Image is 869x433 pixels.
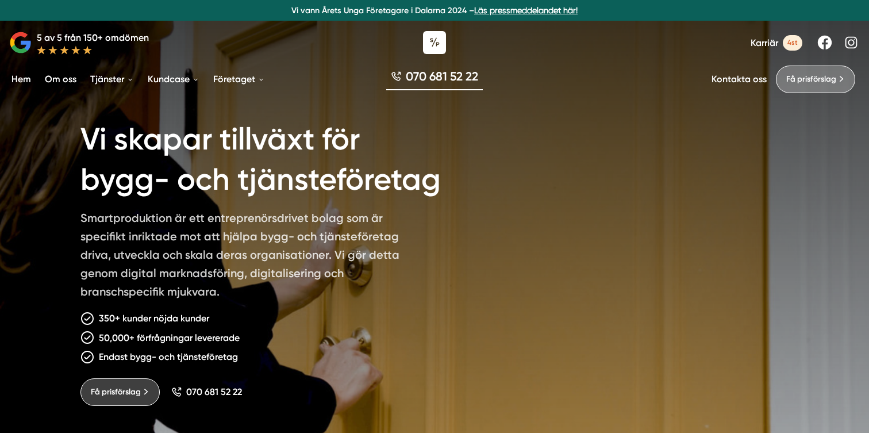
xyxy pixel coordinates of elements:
p: 50,000+ förfrågningar levererade [99,331,240,345]
span: Få prisförslag [91,386,141,398]
a: 070 681 52 22 [171,386,242,397]
span: 070 681 52 22 [406,68,478,85]
a: Kontakta oss [712,74,767,85]
span: 4st [783,35,802,51]
a: Karriär 4st [751,35,802,51]
a: Få prisförslag [776,66,855,93]
p: Vi vann Årets Unga Företagare i Dalarna 2024 – [5,5,864,16]
a: Kundcase [145,64,202,94]
p: Smartproduktion är ett entreprenörsdrivet bolag som är specifikt inriktade mot att hjälpa bygg- o... [80,209,412,305]
p: 350+ kunder nöjda kunder [99,311,209,325]
a: Företaget [211,64,267,94]
h1: Vi skapar tillväxt för bygg- och tjänsteföretag [80,106,482,209]
p: Endast bygg- och tjänsteföretag [99,350,238,364]
span: Få prisförslag [786,73,836,86]
p: 5 av 5 från 150+ omdömen [37,30,149,45]
span: Karriär [751,37,778,48]
span: 070 681 52 22 [186,386,242,397]
a: Hem [9,64,33,94]
a: Tjänster [88,64,136,94]
a: Få prisförslag [80,378,160,406]
a: Läs pressmeddelandet här! [474,6,578,15]
a: Om oss [43,64,79,94]
a: 070 681 52 22 [386,68,483,90]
